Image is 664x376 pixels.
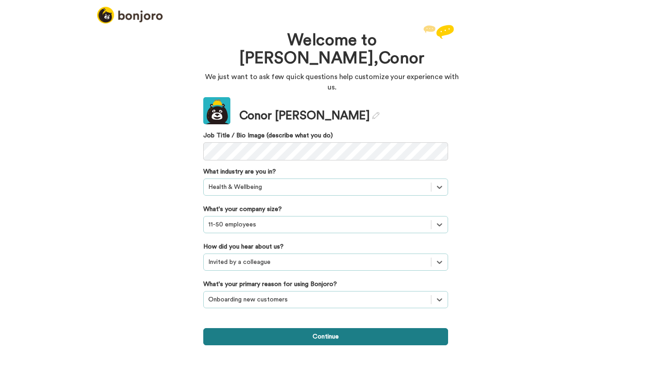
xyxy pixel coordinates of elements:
label: How did you hear about us? [203,242,284,251]
div: Conor [PERSON_NAME] [239,108,379,124]
img: logo_full.png [97,7,163,23]
label: What's your company size? [203,205,282,214]
button: Continue [203,328,448,345]
label: Job Title / Bio Image (describe what you do) [203,131,448,140]
label: What industry are you in? [203,167,276,176]
label: What's your primary reason for using Bonjoro? [203,280,337,289]
p: We just want to ask few quick questions help customize your experience with us. [203,72,461,93]
img: reply.svg [423,25,454,39]
h1: Welcome to [PERSON_NAME], Conor [230,32,434,67]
